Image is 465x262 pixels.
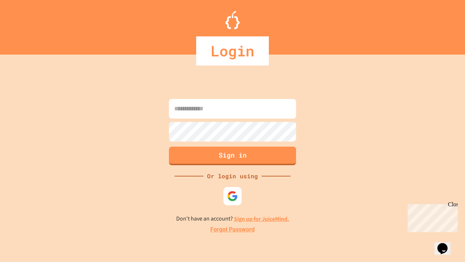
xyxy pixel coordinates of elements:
a: Forgot Password [210,225,255,234]
iframe: chat widget [405,201,458,232]
p: Don't have an account? [176,214,289,223]
div: Chat with us now!Close [3,3,50,46]
a: Sign up for JuiceMind. [234,215,289,223]
div: Login [196,36,269,65]
div: Or login using [203,172,262,180]
img: google-icon.svg [227,191,238,202]
button: Sign in [169,147,296,165]
iframe: chat widget [434,233,458,255]
img: Logo.svg [225,11,240,29]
